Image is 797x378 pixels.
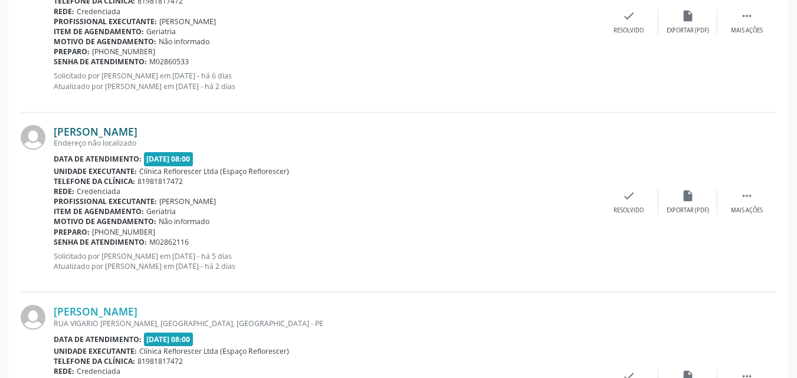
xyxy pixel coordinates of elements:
[54,216,156,226] b: Motivo de agendamento:
[139,346,289,356] span: Clínica Reflorescer Ltda (Espaço Reflorescer)
[614,27,644,35] div: Resolvido
[137,356,183,366] span: 81981817472
[54,186,74,196] b: Rede:
[149,237,189,247] span: M02862116
[681,189,694,202] i: insert_drive_file
[92,227,155,237] span: [PHONE_NUMBER]
[54,227,90,237] b: Preparo:
[146,206,176,216] span: Geriatria
[740,9,753,22] i: 
[622,189,635,202] i: check
[731,27,763,35] div: Mais ações
[54,27,144,37] b: Item de agendamento:
[54,356,135,366] b: Telefone da clínica:
[54,196,157,206] b: Profissional executante:
[159,17,216,27] span: [PERSON_NAME]
[144,333,193,346] span: [DATE] 08:00
[159,196,216,206] span: [PERSON_NAME]
[667,27,709,35] div: Exportar (PDF)
[614,206,644,215] div: Resolvido
[622,9,635,22] i: check
[159,216,209,226] span: Não informado
[54,17,157,27] b: Profissional executante:
[54,251,599,271] p: Solicitado por [PERSON_NAME] em [DATE] - há 5 dias Atualizado por [PERSON_NAME] em [DATE] - há 2 ...
[77,6,120,17] span: Credenciada
[54,237,147,247] b: Senha de atendimento:
[731,206,763,215] div: Mais ações
[54,57,147,67] b: Senha de atendimento:
[21,125,45,150] img: img
[54,47,90,57] b: Preparo:
[681,9,694,22] i: insert_drive_file
[740,189,753,202] i: 
[77,186,120,196] span: Credenciada
[54,346,137,356] b: Unidade executante:
[54,176,135,186] b: Telefone da clínica:
[54,37,156,47] b: Motivo de agendamento:
[54,366,74,376] b: Rede:
[54,138,599,148] div: Endereço não localizado
[54,166,137,176] b: Unidade executante:
[54,154,142,164] b: Data de atendimento:
[54,206,144,216] b: Item de agendamento:
[77,366,120,376] span: Credenciada
[146,27,176,37] span: Geriatria
[667,206,709,215] div: Exportar (PDF)
[159,37,209,47] span: Não informado
[54,125,137,138] a: [PERSON_NAME]
[54,318,599,328] div: RUA VIGARIO [PERSON_NAME], [GEOGRAPHIC_DATA], [GEOGRAPHIC_DATA] - PE
[144,152,193,166] span: [DATE] 08:00
[54,305,137,318] a: [PERSON_NAME]
[54,6,74,17] b: Rede:
[139,166,289,176] span: Clínica Reflorescer Ltda (Espaço Reflorescer)
[149,57,189,67] span: M02860533
[54,71,599,91] p: Solicitado por [PERSON_NAME] em [DATE] - há 6 dias Atualizado por [PERSON_NAME] em [DATE] - há 2 ...
[54,334,142,344] b: Data de atendimento:
[137,176,183,186] span: 81981817472
[92,47,155,57] span: [PHONE_NUMBER]
[21,305,45,330] img: img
